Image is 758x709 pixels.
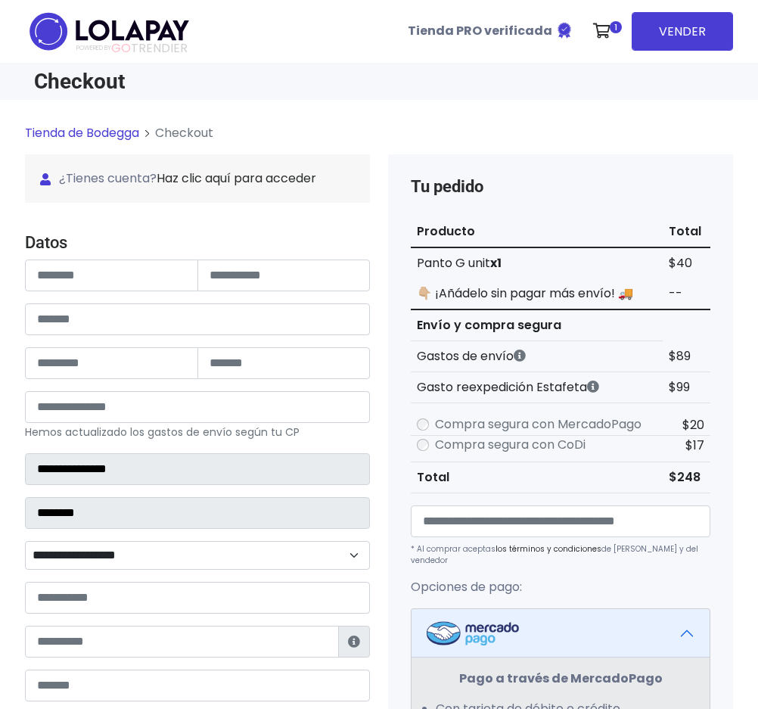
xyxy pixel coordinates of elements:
label: Compra segura con CoDi [435,436,586,454]
small: Hemos actualizado los gastos de envío según tu CP [25,424,300,440]
td: $99 [663,372,710,403]
th: Gastos de envío [411,341,663,372]
p: Opciones de pago: [411,578,710,596]
span: ¿Tienes cuenta? [40,169,355,188]
strong: Pago a través de MercadoPago [459,670,663,687]
a: VENDER [632,12,733,51]
label: Compra segura con MercadoPago [435,415,642,434]
a: Tienda de Bodegga [25,124,139,141]
img: logo [25,8,194,55]
img: Tienda verificada [555,21,573,39]
nav: breadcrumb [25,124,733,154]
span: $20 [682,416,704,434]
th: Envío y compra segura [411,309,663,341]
li: Checkout [139,124,213,142]
b: Tienda PRO verificada [408,22,552,39]
th: Gasto reexpedición Estafeta [411,372,663,403]
h1: Checkout [34,69,370,94]
td: Panto G unit [411,247,663,278]
span: POWERED BY [76,44,111,52]
th: Total [411,462,663,493]
td: $248 [663,462,710,493]
i: Los gastos de envío dependen de códigos postales. ¡Te puedes llevar más productos en un solo envío ! [514,350,526,362]
th: Producto [411,216,663,247]
span: TRENDIER [76,42,188,55]
th: Total [663,216,710,247]
td: -- [663,278,710,309]
td: $89 [663,341,710,372]
span: 1 [610,21,622,33]
span: GO [111,39,131,57]
a: 1 [586,8,626,54]
td: $40 [663,247,710,278]
img: Mercadopago Logo [427,621,519,645]
a: Haz clic aquí para acceder [157,169,316,187]
a: los términos y condiciones [495,543,601,555]
strong: x1 [490,254,502,272]
i: Estafeta cobra este monto extra por ser un CP de difícil acceso [587,381,599,393]
h4: Datos [25,233,370,253]
p: * Al comprar aceptas de [PERSON_NAME] y del vendedor [411,543,710,566]
h4: Tu pedido [411,177,710,197]
i: Estafeta lo usará para ponerse en contacto en caso de tener algún problema con el envío [348,636,360,648]
span: $17 [685,437,704,454]
td: 👇🏼 ¡Añádelo sin pagar más envío! 🚚 [411,278,663,309]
